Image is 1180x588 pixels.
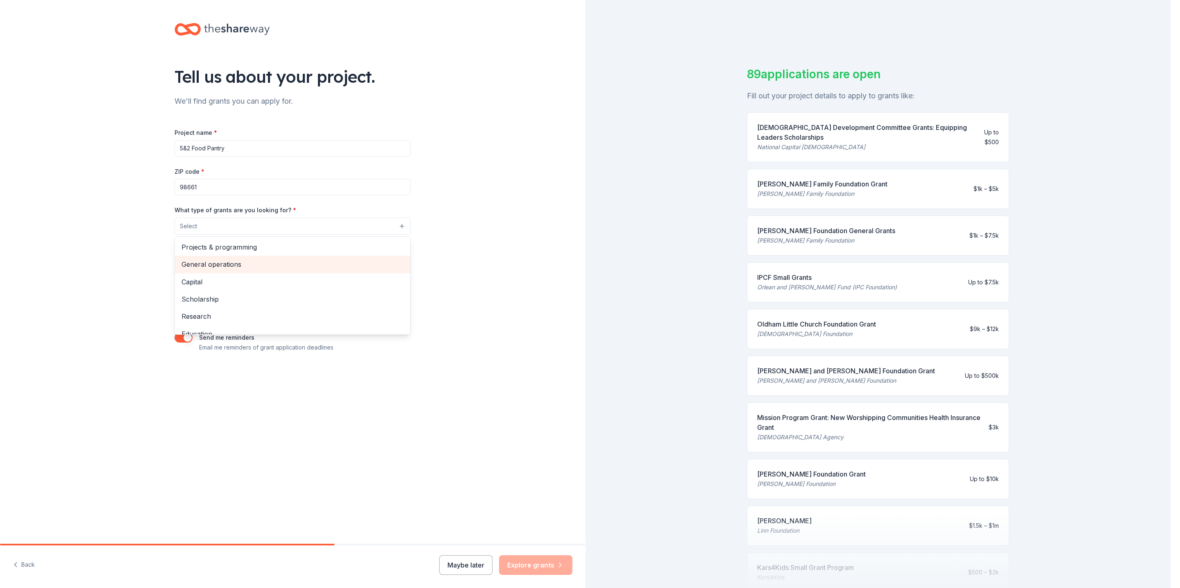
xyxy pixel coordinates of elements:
span: Projects & programming [182,242,404,252]
span: Education [182,329,404,339]
span: Scholarship [182,294,404,304]
span: Capital [182,277,404,287]
span: General operations [182,259,404,270]
button: Select [175,218,411,235]
div: Select [175,236,411,335]
span: Research [182,311,404,322]
span: Select [180,221,197,231]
